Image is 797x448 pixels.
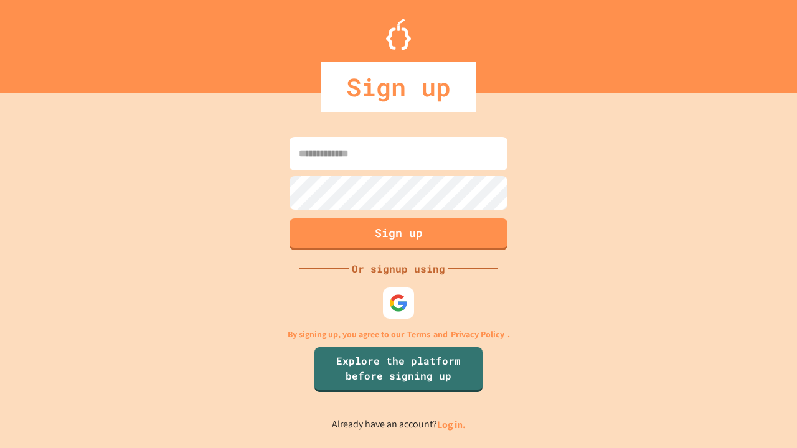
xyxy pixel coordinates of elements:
[349,261,448,276] div: Or signup using
[386,19,411,50] img: Logo.svg
[407,328,430,341] a: Terms
[437,418,466,431] a: Log in.
[290,218,507,250] button: Sign up
[288,328,510,341] p: By signing up, you agree to our and .
[451,328,504,341] a: Privacy Policy
[314,347,483,392] a: Explore the platform before signing up
[389,294,408,312] img: google-icon.svg
[332,417,466,432] p: Already have an account?
[321,62,476,112] div: Sign up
